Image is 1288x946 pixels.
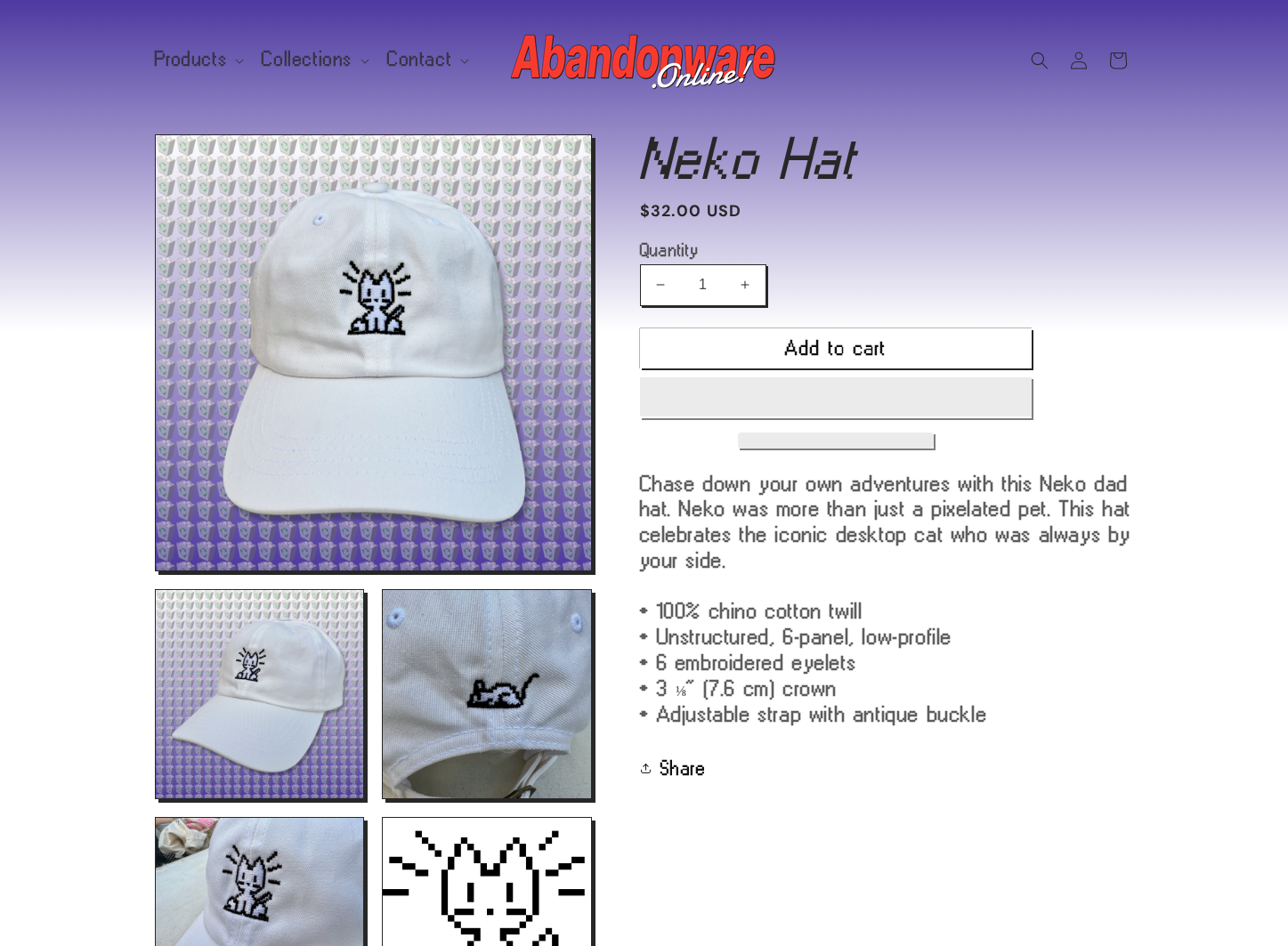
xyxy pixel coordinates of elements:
a: Abandonware [504,18,784,102]
summary: Search [1020,41,1059,80]
h1: Neko Hat [640,134,1134,182]
button: Add to cart [640,328,1032,368]
span: Contact [387,52,452,68]
summary: Contact [377,41,476,78]
summary: Share [640,748,707,788]
summary: Collections [251,41,377,78]
span: Collections [262,52,352,68]
summary: Products [144,41,252,78]
span: $32.00 USD [640,199,742,223]
div: Chase down your own adventures with this Neko dad hat. Neko was more than just a pixelated pet. T... [640,471,1134,727]
img: Abandonware [511,25,778,96]
label: Quantity [640,241,1032,259]
span: Products [155,52,228,68]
